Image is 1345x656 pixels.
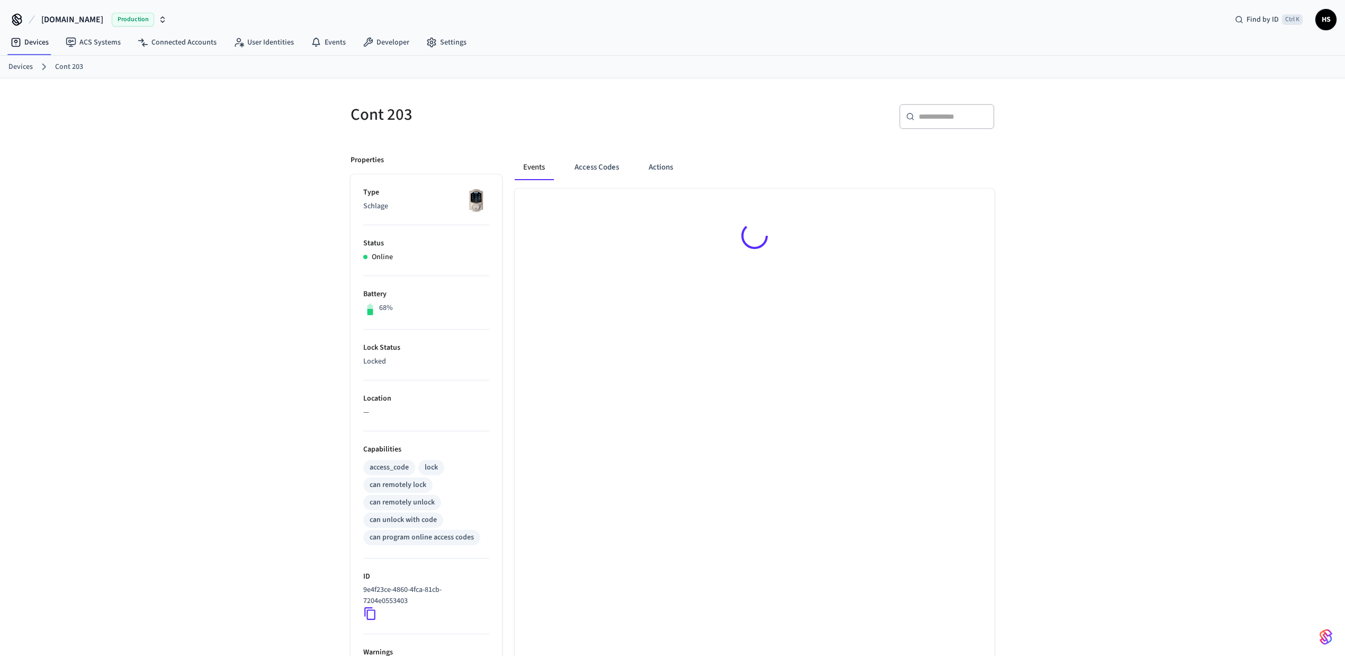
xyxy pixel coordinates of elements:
div: access_code [370,462,409,473]
p: Status [363,238,489,249]
a: Events [302,33,354,52]
span: HS [1316,10,1335,29]
a: Developer [354,33,418,52]
p: 68% [379,303,393,314]
span: [DOMAIN_NAME] [41,13,103,26]
span: Find by ID [1247,14,1279,25]
span: Production [112,13,154,26]
p: 9e4f23ce-4860-4fca-81cb-7204e0553403 [363,584,485,607]
button: Events [515,155,553,180]
p: Location [363,393,489,404]
a: Devices [2,33,57,52]
a: Settings [418,33,475,52]
span: Ctrl K [1282,14,1303,25]
a: Cont 203 [55,61,83,73]
div: can program online access codes [370,532,474,543]
p: Online [372,252,393,263]
img: Schlage Sense Smart Deadbolt with Camelot Trim, Front [463,187,489,214]
div: can remotely unlock [370,497,435,508]
p: Battery [363,289,489,300]
p: Type [363,187,489,198]
img: SeamLogoGradient.69752ec5.svg [1320,628,1332,645]
a: Devices [8,61,33,73]
p: Lock Status [363,342,489,353]
a: User Identities [225,33,302,52]
p: ID [363,571,489,582]
div: Find by IDCtrl K [1226,10,1311,29]
h5: Cont 203 [351,104,666,126]
button: Actions [640,155,682,180]
div: can remotely lock [370,480,426,491]
p: Capabilities [363,444,489,455]
p: Schlage [363,201,489,212]
p: — [363,407,489,418]
div: lock [425,462,438,473]
a: Connected Accounts [129,33,225,52]
button: HS [1315,9,1337,30]
p: Properties [351,155,384,166]
div: can unlock with code [370,515,437,526]
p: Locked [363,356,489,367]
div: ant example [515,155,994,180]
a: ACS Systems [57,33,129,52]
button: Access Codes [566,155,627,180]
